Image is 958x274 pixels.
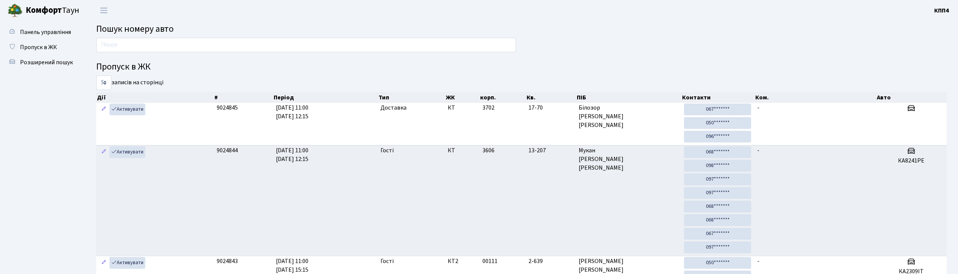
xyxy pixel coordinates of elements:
span: КТ [448,146,476,155]
th: Ком. [755,92,876,103]
span: 3702 [482,104,494,112]
span: [DATE] 11:00 [DATE] 12:15 [276,146,308,163]
span: 2-639 [528,257,573,266]
h5: КА8241РЕ [879,157,944,164]
button: Переключити навігацію [94,4,113,17]
span: Гості [380,257,394,266]
span: 17-70 [528,104,573,112]
span: 9024843 [217,257,238,265]
a: Редагувати [99,257,108,269]
select: записів на сторінці [96,76,111,90]
span: [DATE] 11:00 [DATE] 15:15 [276,257,308,274]
a: Активувати [109,257,145,269]
span: Пошук номеру авто [96,22,174,36]
span: 00111 [482,257,497,265]
span: КТ [448,104,476,112]
th: корп. [479,92,525,103]
a: Редагувати [99,146,108,158]
th: Кв. [526,92,576,103]
span: - [757,257,759,265]
th: Тип [378,92,445,103]
th: Контакти [681,92,755,103]
th: Авто [876,92,947,103]
img: logo.png [8,3,23,18]
th: ПІБ [576,92,681,103]
a: Активувати [109,104,145,115]
span: 9024845 [217,104,238,112]
span: Розширений пошук [20,58,73,67]
span: Пропуск в ЖК [20,43,57,51]
a: Активувати [109,146,145,158]
span: Мукан [PERSON_NAME] [PERSON_NAME] [579,146,678,172]
h4: Пропуск в ЖК [96,62,947,73]
span: Панель управління [20,28,71,36]
a: Панель управління [4,25,79,40]
th: Період [273,92,378,103]
b: Комфорт [26,4,62,16]
input: Пошук [96,38,516,52]
th: Дії [96,92,214,103]
span: Доставка [380,104,407,112]
span: 3606 [482,146,494,155]
span: - [757,146,759,155]
span: Таун [26,4,79,17]
span: Гості [380,146,394,155]
th: # [214,92,273,103]
span: Білозор [PERSON_NAME] [PERSON_NAME] [579,104,678,130]
span: - [757,104,759,112]
label: записів на сторінці [96,76,163,90]
span: [DATE] 11:00 [DATE] 12:15 [276,104,308,121]
span: 9024844 [217,146,238,155]
th: ЖК [445,92,480,103]
span: КТ2 [448,257,476,266]
a: Розширений пошук [4,55,79,70]
a: Редагувати [99,104,108,115]
a: Пропуск в ЖК [4,40,79,55]
span: 13-207 [528,146,573,155]
a: КПП4 [934,6,949,15]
